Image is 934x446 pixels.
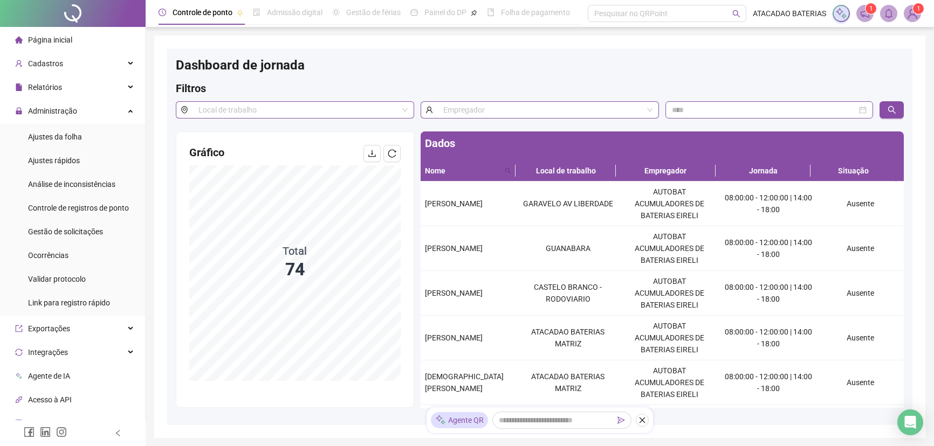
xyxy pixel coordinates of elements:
[176,101,193,119] span: environment
[720,405,816,438] td: 08:00:00 - 12:00:00 | 14:00 - 18:00
[176,82,206,95] span: Filtros
[817,316,904,360] td: Ausente
[619,226,720,271] td: AUTOBAT ACUMULADORES DE BATERIAS EIRELI
[159,9,166,16] span: clock-circle
[617,416,625,424] span: send
[917,5,921,12] span: 1
[817,405,904,438] td: Ausente
[619,316,720,360] td: AUTOBAT ACUMULADORES DE BATERIAS EIRELI
[425,333,483,342] span: [PERSON_NAME]
[720,182,816,226] td: 08:00:00 - 12:00:00 | 14:00 - 18:00
[517,360,619,405] td: ATACADAO BATERIAS MATRIZ
[40,427,51,437] span: linkedin
[638,416,646,424] span: close
[811,161,896,182] th: Situação
[15,420,23,427] span: audit
[15,36,23,44] span: home
[388,149,396,158] span: reload
[56,427,67,437] span: instagram
[866,3,876,14] sup: 1
[346,8,401,17] span: Gestão de férias
[869,5,873,12] span: 1
[425,244,483,253] span: [PERSON_NAME]
[189,146,224,159] span: Gráfico
[332,9,340,16] span: sun
[15,325,23,332] span: export
[114,429,122,437] span: left
[716,161,811,182] th: Jornada
[817,182,904,226] td: Ausente
[501,8,570,17] span: Folha de pagamento
[435,415,446,426] img: sparkle-icon.fc2bf0ac1784a2077858766a79e2daf3.svg
[487,9,495,16] span: book
[913,3,924,14] sup: Atualize o seu contato no menu Meus Dados
[817,226,904,271] td: Ausente
[28,36,72,44] span: Página inicial
[425,289,483,297] span: [PERSON_NAME]
[15,83,23,91] span: file
[516,161,615,182] th: Local de trabalho
[720,360,816,405] td: 08:00:00 - 12:00:00 | 14:00 - 18:00
[28,275,86,283] span: Validar protocolo
[28,59,63,68] span: Cadastros
[425,372,504,393] span: [DEMOGRAPHIC_DATA][PERSON_NAME]
[28,419,72,428] span: Aceite de uso
[835,8,847,19] img: sparkle-icon.fc2bf0ac1784a2077858766a79e2daf3.svg
[904,5,921,22] img: 76675
[619,360,720,405] td: AUTOBAT ACUMULADORES DE BATERIAS EIRELI
[517,405,619,438] td: [GEOGRAPHIC_DATA]
[15,107,23,115] span: lock
[619,271,720,316] td: AUTOBAT ACUMULADORES DE BATERIAS EIRELI
[28,348,68,357] span: Integrações
[28,133,82,141] span: Ajustes da folha
[619,182,720,226] td: AUTOBAT ACUMULADORES DE BATERIAS EIRELI
[410,9,418,16] span: dashboard
[173,8,232,17] span: Controle de ponto
[237,10,243,16] span: pushpin
[897,409,923,435] div: Open Intercom Messenger
[505,168,511,174] span: search
[267,8,322,17] span: Admissão digital
[15,396,23,403] span: api
[720,226,816,271] td: 08:00:00 - 12:00:00 | 14:00 - 18:00
[424,8,466,17] span: Painel do DP
[753,8,826,19] span: ATACADAO BATERIAS
[471,10,477,16] span: pushpin
[28,180,115,189] span: Análise de inconsistências
[28,227,103,236] span: Gestão de solicitações
[28,251,68,260] span: Ocorrências
[28,395,72,404] span: Acesso à API
[28,298,110,307] span: Link para registro rápido
[28,156,80,165] span: Ajustes rápidos
[616,161,716,182] th: Empregador
[517,271,619,316] td: CASTELO BRANCO - RODOVIARIO
[732,10,740,18] span: search
[884,9,894,18] span: bell
[517,316,619,360] td: ATACADAO BATERIAS MATRIZ
[176,58,305,73] span: Dashboard de jornada
[425,165,500,177] span: Nome
[28,83,62,92] span: Relatórios
[517,182,619,226] td: GARAVELO AV LIBERDADE
[817,271,904,316] td: Ausente
[24,427,35,437] span: facebook
[860,9,870,18] span: notification
[425,137,455,150] span: Dados
[720,271,816,316] td: 08:00:00 - 12:00:00 | 14:00 - 18:00
[15,60,23,67] span: user-add
[28,107,77,115] span: Administração
[888,106,896,114] span: search
[15,349,23,356] span: sync
[28,324,70,333] span: Exportações
[421,101,437,119] span: user
[28,372,70,380] span: Agente de IA
[253,9,260,16] span: file-done
[720,316,816,360] td: 08:00:00 - 12:00:00 | 14:00 - 18:00
[517,226,619,271] td: GUANABARA
[503,163,513,179] span: search
[619,405,720,438] td: DISBAT DISTRIBUIDORA DE BATERIAS LTDA
[817,360,904,405] td: Ausente
[28,204,129,212] span: Controle de registros de ponto
[425,199,483,208] span: [PERSON_NAME]
[431,412,488,428] div: Agente QR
